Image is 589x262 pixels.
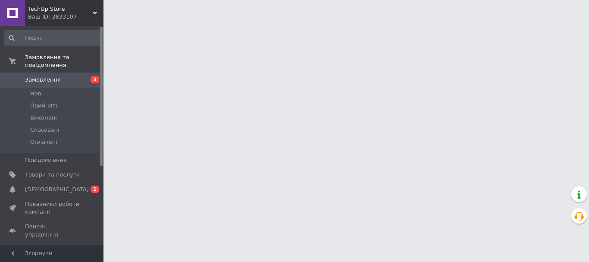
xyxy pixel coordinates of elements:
div: Ваш ID: 3833107 [28,13,103,21]
span: Виконані [30,114,57,122]
span: TechUp Store [28,5,93,13]
span: Оплачені [30,138,57,146]
span: Скасовані [30,126,60,134]
span: Панель управління [25,223,80,238]
span: Нові [30,90,43,98]
span: Замовлення [25,76,61,84]
span: Товари та послуги [25,171,80,179]
span: 1 [91,186,99,193]
input: Пошук [4,30,102,46]
span: Показники роботи компанії [25,200,80,216]
span: 3 [91,76,99,83]
span: Замовлення та повідомлення [25,54,103,69]
span: Повідомлення [25,156,67,164]
span: Прийняті [30,102,57,110]
span: [DEMOGRAPHIC_DATA] [25,186,89,193]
